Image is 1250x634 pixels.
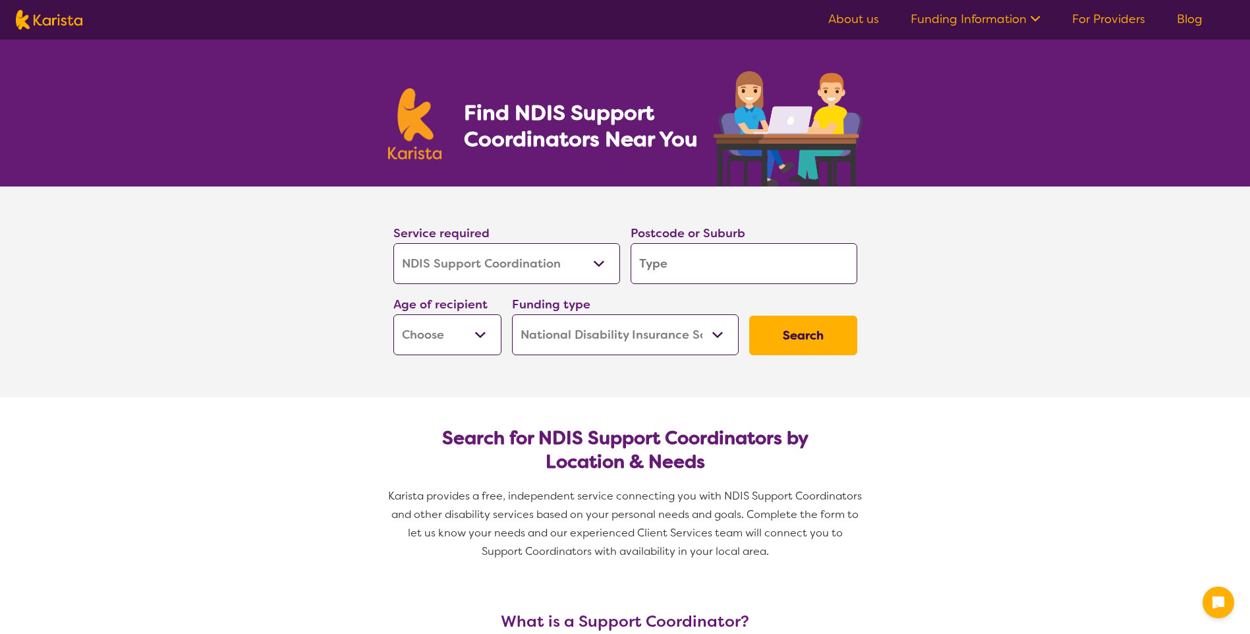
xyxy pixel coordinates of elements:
[393,225,490,241] label: Service required
[388,489,865,558] span: Karista provides a free, independent service connecting you with NDIS Support Coordinators and ot...
[388,612,863,631] h3: What is a Support Coordinator?
[464,100,708,152] h1: Find NDIS Support Coordinators Near You
[911,11,1040,27] a: Funding Information
[393,297,488,312] label: Age of recipient
[714,71,863,187] img: support-coordination
[512,297,590,312] label: Funding type
[388,88,442,159] img: Karista logo
[404,426,847,474] h2: Search for NDIS Support Coordinators by Location & Needs
[1177,11,1203,27] a: Blog
[16,10,82,30] img: Karista logo
[1072,11,1145,27] a: For Providers
[749,316,857,355] button: Search
[828,11,879,27] a: About us
[631,243,857,284] input: Type
[631,225,745,241] label: Postcode or Suburb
